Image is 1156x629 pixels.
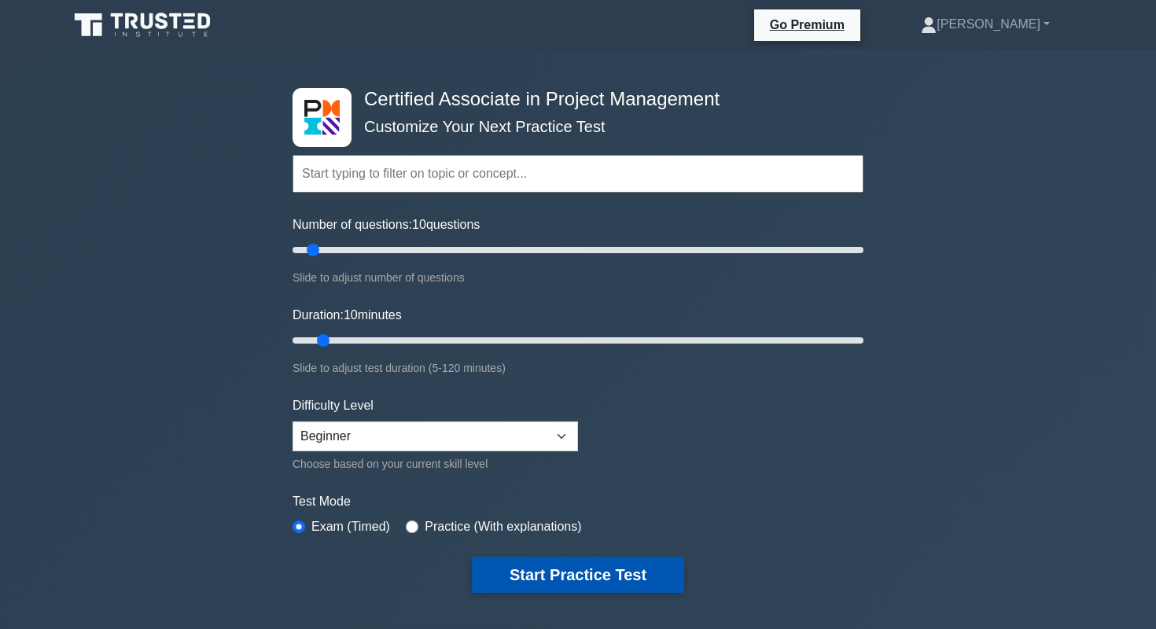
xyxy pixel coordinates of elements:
[472,557,684,593] button: Start Practice Test
[760,15,854,35] a: Go Premium
[293,454,578,473] div: Choose based on your current skill level
[293,268,863,287] div: Slide to adjust number of questions
[293,306,402,325] label: Duration: minutes
[293,492,863,511] label: Test Mode
[293,359,863,377] div: Slide to adjust test duration (5-120 minutes)
[425,517,581,536] label: Practice (With explanations)
[883,9,1088,40] a: [PERSON_NAME]
[293,155,863,193] input: Start typing to filter on topic or concept...
[293,215,480,234] label: Number of questions: questions
[412,218,426,231] span: 10
[358,88,786,111] h4: Certified Associate in Project Management
[344,308,358,322] span: 10
[311,517,390,536] label: Exam (Timed)
[293,396,374,415] label: Difficulty Level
